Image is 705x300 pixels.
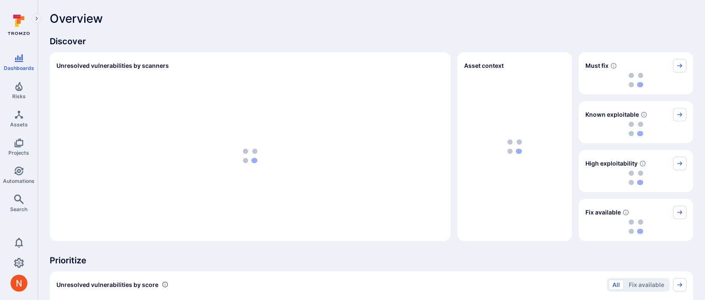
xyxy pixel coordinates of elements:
[8,150,29,156] span: Projects
[579,150,693,192] div: High exploitability
[162,280,168,289] div: Number of vulnerabilities in status 'Open' 'Triaged' and 'In process' grouped by score
[585,121,686,137] div: loading spinner
[629,220,643,234] img: Loading...
[579,101,693,143] div: Known exploitable
[10,206,27,212] span: Search
[625,280,668,290] button: Fix available
[32,13,42,24] button: Expand navigation menu
[11,275,27,292] div: Neeren Patki
[3,178,35,184] span: Automations
[56,78,444,234] div: loading spinner
[50,35,693,47] span: Discover
[10,121,28,128] span: Assets
[585,170,686,185] div: loading spinner
[641,111,647,118] svg: Confirmed exploitable by KEV
[579,52,693,94] div: Must fix
[609,280,624,290] button: All
[629,73,643,87] img: Loading...
[629,122,643,136] img: Loading...
[585,62,609,70] span: Must fix
[56,281,158,289] span: Unresolved vulnerabilities by score
[585,208,621,217] span: Fix available
[12,93,26,99] span: Risks
[610,62,617,69] svg: Risk score >=40 , missed SLA
[243,149,257,163] img: Loading...
[639,160,646,167] svg: EPSS score ≥ 0.7
[4,65,34,71] span: Dashboards
[585,110,639,119] span: Known exploitable
[629,171,643,185] img: Loading...
[50,12,103,25] span: Overview
[585,72,686,88] div: loading spinner
[464,62,504,70] span: Asset context
[585,159,638,168] span: High exploitability
[56,62,169,70] h2: Unresolved vulnerabilities by scanners
[34,15,40,22] i: Expand navigation menu
[579,199,693,241] div: Fix available
[622,209,629,216] svg: Vulnerabilities with fix available
[50,254,693,266] span: Prioritize
[11,275,27,292] img: ACg8ocIprwjrgDQnDsNSk9Ghn5p5-B8DpAKWoJ5Gi9syOE4K59tr4Q=s96-c
[585,219,686,234] div: loading spinner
